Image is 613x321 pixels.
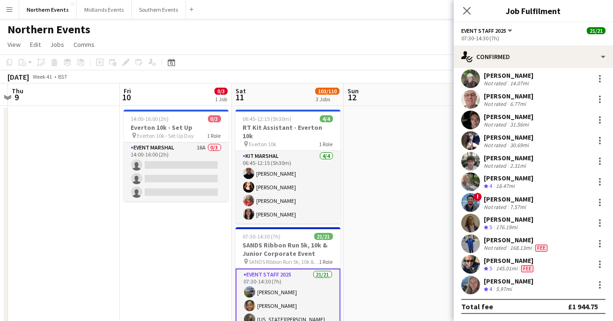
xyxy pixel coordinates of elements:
[461,302,493,311] div: Total fee
[249,258,319,265] span: SANDS Ribbon Run 5k, 10k & Junior Corporate Event
[535,245,547,252] span: Fee
[319,141,333,148] span: 1 Role
[70,38,98,51] a: Comms
[124,87,131,95] span: Fri
[124,110,229,202] app-job-card: 14:00-16:00 (2h)0/3Everton 10k - Set Up Everton 10k - Set Up Day1 RoleEvent Marshal16A0/314:00-16...
[236,123,340,140] h3: RT Kit Assistant - Everton 10k
[484,256,535,265] div: [PERSON_NAME]
[236,241,340,258] h3: SANDS Ribbon Run 5k, 10k & Junior Corporate Event
[489,182,492,189] span: 4
[347,87,359,95] span: Sun
[314,233,333,240] span: 21/21
[568,302,598,311] div: £1 944.75
[236,151,340,224] app-card-role: Kit Marshal4/406:45-12:15 (5h30m)[PERSON_NAME][PERSON_NAME][PERSON_NAME][PERSON_NAME]
[508,203,528,210] div: 7.57mi
[26,38,44,51] a: Edit
[31,73,54,80] span: Week 41
[236,110,340,224] app-job-card: 06:45-12:15 (5h30m)4/4RT Kit Assistant - Everton 10k Everton 10k1 RoleKit Marshal4/406:45-12:15 (...
[320,115,333,122] span: 4/4
[74,40,95,49] span: Comms
[243,233,281,240] span: 07:30-14:30 (7h)
[508,100,528,107] div: 6.77mi
[315,88,340,95] span: 103/110
[461,35,606,42] div: 07:30-14:30 (7h)
[508,162,528,169] div: 2.31mi
[587,27,606,34] span: 21/21
[484,236,549,244] div: [PERSON_NAME]
[484,162,508,169] div: Not rated
[494,224,519,231] div: 176.19mi
[484,203,508,210] div: Not rated
[461,27,514,34] button: Event Staff 2025
[494,182,517,190] div: 18.47mi
[346,92,359,103] span: 12
[484,195,533,203] div: [PERSON_NAME]
[58,73,67,80] div: BST
[10,92,23,103] span: 9
[132,0,186,19] button: Southern Events
[484,133,533,142] div: [PERSON_NAME]
[508,121,531,128] div: 31.56mi
[533,244,549,252] div: Crew has different fees then in role
[454,45,613,68] div: Confirmed
[46,38,68,51] a: Jobs
[243,115,292,122] span: 06:45-12:15 (5h30m)
[494,265,519,273] div: 145.01mi
[461,27,506,34] span: Event Staff 2025
[484,215,533,224] div: [PERSON_NAME]
[207,132,221,139] span: 1 Role
[214,88,228,95] span: 0/3
[131,115,169,122] span: 14:00-16:00 (2h)
[124,142,229,202] app-card-role: Event Marshal16A0/314:00-16:00 (2h)
[77,0,132,19] button: Midlands Events
[489,285,492,292] span: 4
[7,72,29,82] div: [DATE]
[234,92,246,103] span: 11
[236,87,246,95] span: Sat
[316,96,339,103] div: 3 Jobs
[7,40,21,49] span: View
[484,100,508,107] div: Not rated
[494,285,514,293] div: 5.97mi
[508,142,531,149] div: 30.69mi
[484,71,533,80] div: [PERSON_NAME]
[4,38,24,51] a: View
[484,277,533,285] div: [PERSON_NAME]
[19,0,77,19] button: Northern Events
[208,115,221,122] span: 0/3
[454,5,613,17] h3: Job Fulfilment
[484,121,508,128] div: Not rated
[484,174,533,182] div: [PERSON_NAME]
[137,132,194,139] span: Everton 10k - Set Up Day
[508,80,531,87] div: 14.07mi
[122,92,131,103] span: 10
[484,92,533,100] div: [PERSON_NAME]
[7,22,90,37] h1: Northern Events
[50,40,64,49] span: Jobs
[508,244,533,252] div: 168.13mi
[519,265,535,273] div: Crew has different fees then in role
[30,40,41,49] span: Edit
[473,193,482,201] span: !
[249,141,277,148] span: Everton 10k
[489,224,492,231] span: 5
[124,123,229,132] h3: Everton 10k - Set Up
[484,142,508,149] div: Not rated
[484,154,533,162] div: [PERSON_NAME]
[484,112,533,121] div: [PERSON_NAME]
[319,258,333,265] span: 1 Role
[521,265,533,272] span: Fee
[489,265,492,272] span: 5
[12,87,23,95] span: Thu
[484,80,508,87] div: Not rated
[215,96,227,103] div: 1 Job
[484,244,508,252] div: Not rated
